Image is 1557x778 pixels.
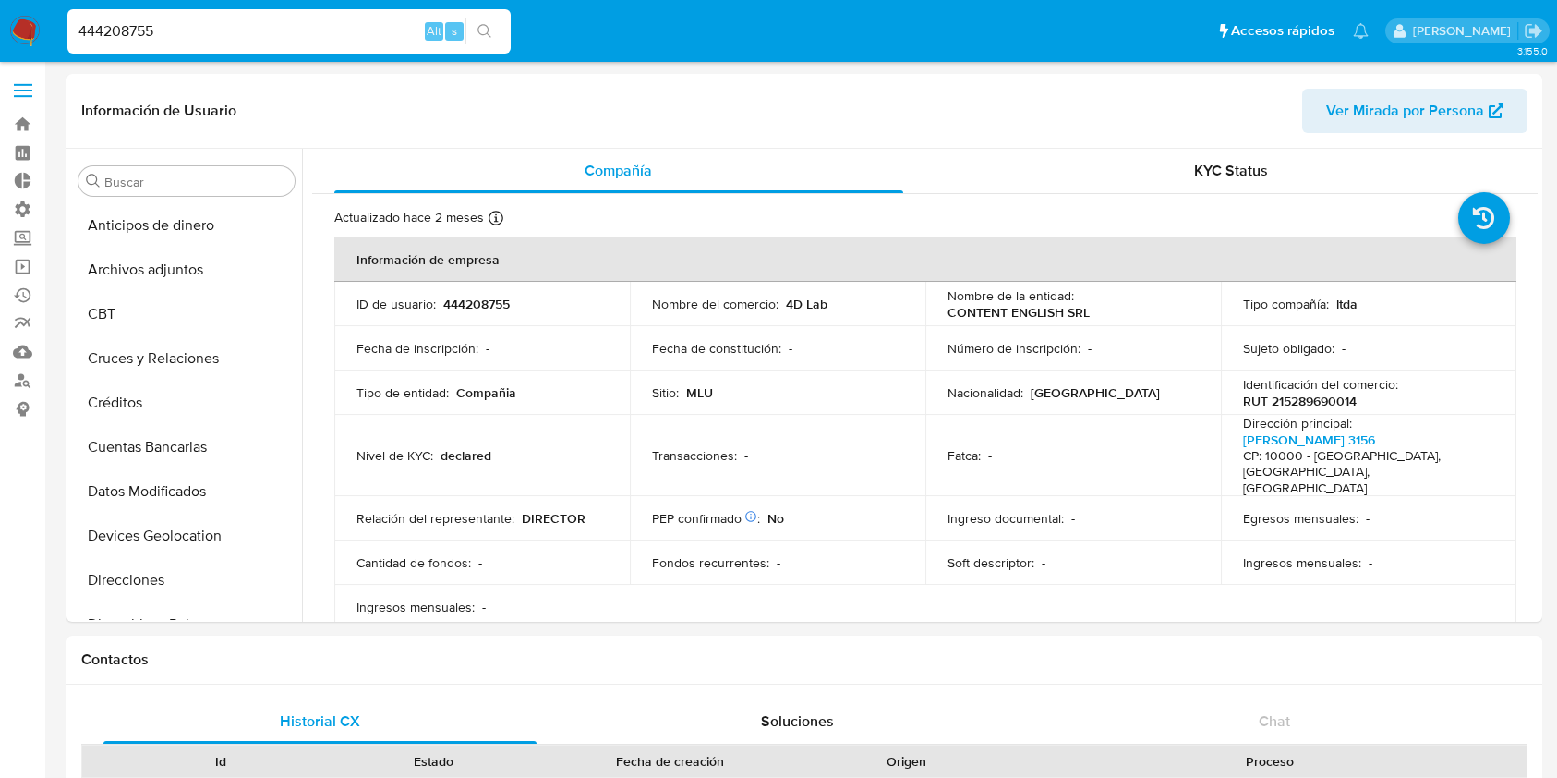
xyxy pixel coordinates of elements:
p: RUT 215289690014 [1243,393,1357,409]
span: Chat [1259,711,1290,732]
p: - [486,340,489,357]
th: Información de empresa [334,237,1516,282]
div: Id [127,752,315,771]
p: Soft descriptor : [947,554,1034,571]
button: Buscar [86,174,101,188]
p: MLU [686,384,713,401]
p: Tipo compañía : [1243,296,1329,312]
button: Anticipos de dinero [71,203,302,248]
a: Salir [1524,21,1543,41]
button: Dispositivos Point [71,602,302,647]
p: - [482,599,486,615]
h4: CP: 10000 - [GEOGRAPHIC_DATA], [GEOGRAPHIC_DATA], [GEOGRAPHIC_DATA] [1243,448,1487,497]
p: Número de inscripción : [947,340,1080,357]
button: Datos Modificados [71,469,302,514]
button: Cuentas Bancarias [71,425,302,469]
div: Origen [813,752,1000,771]
p: - [1088,340,1092,357]
p: Dirección principal : [1243,415,1352,432]
p: Cantidad de fondos : [356,554,471,571]
p: Transacciones : [652,447,737,464]
p: PEP confirmado : [652,510,760,527]
span: KYC Status [1194,160,1268,181]
p: Ingresos mensuales : [1243,554,1361,571]
p: ID de usuario : [356,296,436,312]
p: - [789,340,792,357]
p: 444208755 [443,296,510,312]
input: Buscar usuario o caso... [67,19,511,43]
p: Fecha de inscripción : [356,340,478,357]
button: Archivos adjuntos [71,248,302,292]
p: DIRECTOR [522,510,585,527]
div: Fecha de creación [553,752,787,771]
p: Sujeto obligado : [1243,340,1334,357]
p: CONTENT ENGLISH SRL [947,304,1090,321]
span: Soluciones [761,711,834,732]
span: Historial CX [280,711,360,732]
p: Nombre de la entidad : [947,287,1074,304]
p: ltda [1336,296,1358,312]
span: Accesos rápidos [1231,21,1334,41]
p: - [1342,340,1346,357]
p: agustin.duran@mercadolibre.com [1413,22,1517,40]
p: - [988,447,992,464]
a: [PERSON_NAME] 3156 [1243,431,1375,449]
h1: Información de Usuario [81,102,236,120]
span: Alt [427,22,441,40]
p: - [1366,510,1370,527]
p: - [1071,510,1075,527]
p: Identificación del comercio : [1243,376,1398,393]
p: - [1042,554,1045,571]
p: 4D Lab [786,296,827,312]
button: Devices Geolocation [71,514,302,558]
p: - [744,447,748,464]
p: - [478,554,482,571]
p: - [777,554,780,571]
button: CBT [71,292,302,336]
p: Nombre del comercio : [652,296,778,312]
input: Buscar [104,174,287,190]
p: Compañia [456,384,516,401]
p: No [767,510,784,527]
h1: Contactos [81,650,1527,669]
p: Relación del representante : [356,510,514,527]
button: search-icon [465,18,503,44]
p: Nacionalidad : [947,384,1023,401]
button: Ver Mirada por Persona [1302,89,1527,133]
p: Fatca : [947,447,981,464]
p: Fondos recurrentes : [652,554,769,571]
span: Ver Mirada por Persona [1326,89,1484,133]
button: Direcciones [71,558,302,602]
p: [GEOGRAPHIC_DATA] [1031,384,1160,401]
p: Nivel de KYC : [356,447,433,464]
p: Fecha de constitución : [652,340,781,357]
a: Notificaciones [1353,23,1369,39]
div: Estado [341,752,528,771]
span: s [452,22,457,40]
span: Compañía [585,160,652,181]
p: declared [441,447,491,464]
p: Ingresos mensuales : [356,599,475,615]
p: Egresos mensuales : [1243,510,1358,527]
p: Sitio : [652,384,679,401]
p: - [1369,554,1372,571]
div: Proceso [1026,752,1514,771]
p: Actualizado hace 2 meses [334,209,484,226]
button: Créditos [71,381,302,425]
button: Cruces y Relaciones [71,336,302,381]
p: Tipo de entidad : [356,384,449,401]
p: Ingreso documental : [947,510,1064,527]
